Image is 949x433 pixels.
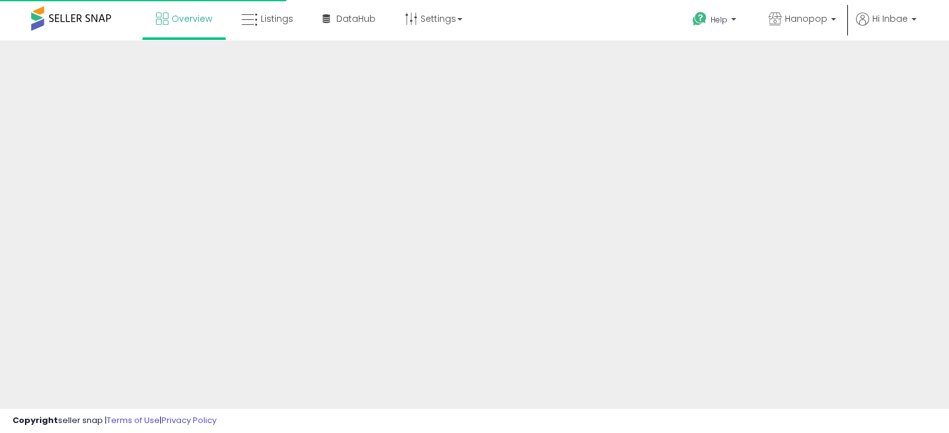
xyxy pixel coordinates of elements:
span: Hanopop [785,12,827,25]
a: Help [683,2,749,40]
span: Hi Inbae [872,12,908,25]
span: Listings [261,12,293,25]
a: Privacy Policy [162,414,217,426]
div: seller snap | | [12,415,217,427]
i: Get Help [692,11,708,27]
span: Overview [172,12,212,25]
strong: Copyright [12,414,58,426]
a: Hi Inbae [856,12,917,40]
a: Terms of Use [107,414,160,426]
span: DataHub [336,12,376,25]
span: Help [711,14,728,25]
